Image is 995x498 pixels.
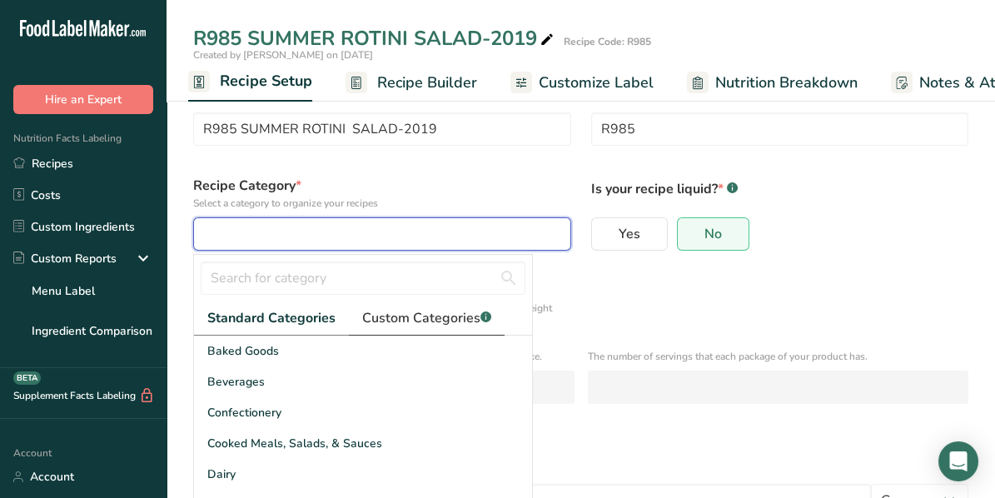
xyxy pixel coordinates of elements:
span: Recipe Setup [220,70,312,92]
p: Add recipe serving size.. [193,462,968,477]
span: Beverages [207,373,265,391]
span: Created by [PERSON_NAME] on [DATE] [193,48,373,62]
div: Define serving size details [193,281,968,301]
p: Is your recipe liquid? [591,176,969,199]
span: No [704,226,722,242]
a: Recipe Setup [188,62,312,102]
p: The number of servings that each package of your product has. [588,349,969,364]
input: Type your recipe name here [193,112,571,146]
span: Dairy [207,466,236,483]
div: Specify the number of servings the recipe makes OR Fix a specific serving weight [193,301,968,316]
span: Custom Categories [362,308,491,328]
span: Confectionery [207,404,281,421]
div: BETA [13,371,41,385]
span: Cooked Meals, Salads, & Sauces [207,435,382,452]
div: Open Intercom Messenger [938,441,978,481]
span: Nutrition Breakdown [715,72,858,94]
a: Recipe Builder [346,64,477,102]
div: Custom Reports [13,250,117,267]
span: Recipe Builder [377,72,477,94]
div: OR [183,414,217,429]
a: Nutrition Breakdown [687,64,858,102]
p: Select a category to organize your recipes [193,196,571,211]
span: Customize Label [539,72,654,94]
div: Recipe Code: R985 [564,34,651,49]
input: Type your recipe code here [591,112,969,146]
span: Yes [619,226,640,242]
span: Standard Categories [207,308,336,328]
label: Recipe Category [193,176,571,211]
div: R985 SUMMER ROTINI SALAD-2019 [193,23,557,53]
button: Hire an Expert [13,85,153,114]
a: Customize Label [510,64,654,102]
span: Baked Goods [207,342,279,360]
input: Search for category [201,261,525,295]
